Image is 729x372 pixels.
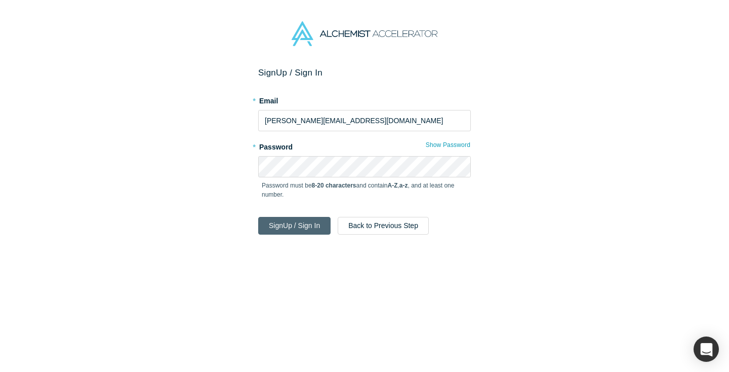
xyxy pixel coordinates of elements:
label: Password [258,138,471,153]
button: Show Password [425,138,471,152]
strong: A-Z [388,182,398,189]
p: Password must be and contain , , and at least one number. [262,181,467,199]
strong: a-z [399,182,408,189]
button: Back to Previous Step [338,217,429,235]
img: Alchemist Accelerator Logo [292,21,437,46]
button: SignUp / Sign In [258,217,331,235]
strong: 8-20 characters [312,182,356,189]
label: Email [258,92,471,106]
h2: Sign Up / Sign In [258,67,471,78]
